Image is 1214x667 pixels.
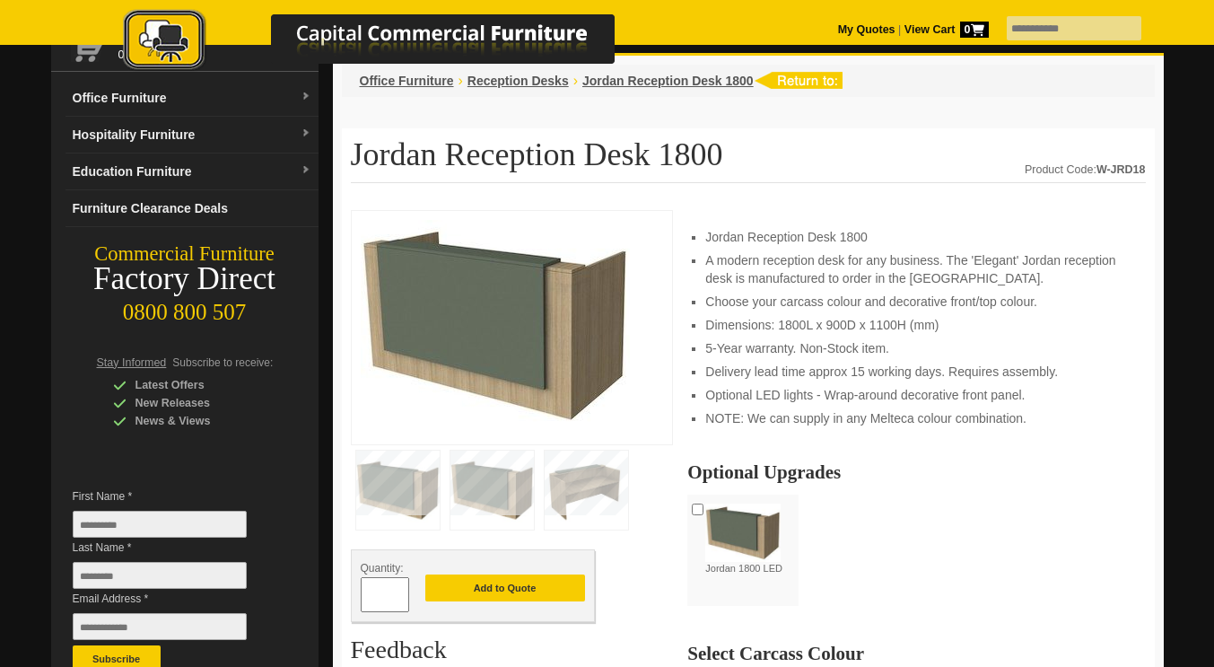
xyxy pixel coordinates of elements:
[73,539,274,557] span: Last Name *
[73,590,274,608] span: Email Address *
[705,409,1127,427] li: NOTE: We can supply in any Melteca colour combination.
[687,463,1145,481] h2: Optional Upgrades
[113,394,284,412] div: New Releases
[705,339,1127,357] li: 5-Year warranty. Non-Stock item.
[51,291,319,325] div: 0800 800 507
[301,128,311,139] img: dropdown
[705,504,792,575] label: Jordan 1800 LED
[74,9,702,75] img: Capital Commercial Furniture Logo
[113,376,284,394] div: Latest Offers
[66,117,319,154] a: Hospitality Furnituredropdown
[66,190,319,227] a: Furniture Clearance Deals
[705,228,1127,246] li: Jordan Reception Desk 1800
[705,363,1127,381] li: Delivery lead time approx 15 working days. Requires assembly.
[66,80,319,117] a: Office Furnituredropdown
[960,22,989,38] span: 0
[301,92,311,102] img: dropdown
[97,356,167,369] span: Stay Informed
[705,293,1127,311] li: Choose your carcass colour and decorative front/top colour.
[754,72,843,89] img: return to
[301,165,311,176] img: dropdown
[66,154,319,190] a: Education Furnituredropdown
[901,23,988,36] a: View Cart0
[1025,161,1146,179] div: Product Code:
[74,9,702,80] a: Capital Commercial Furniture Logo
[51,267,319,292] div: Factory Direct
[73,487,274,505] span: First Name *
[51,241,319,267] div: Commercial Furniture
[838,23,895,36] a: My Quotes
[705,251,1127,287] li: A modern reception desk for any business. The 'Elegant' Jordan reception desk is manufactured to ...
[687,645,1145,663] h2: Select Carcass Colour
[172,356,273,369] span: Subscribe to receive:
[1096,163,1146,176] strong: W-JRD18
[113,412,284,430] div: News & Views
[361,220,630,430] img: Jordan Reception Desk 1800
[904,23,989,36] strong: View Cart
[705,316,1127,334] li: Dimensions: 1800L x 900D x 1100H (mm)
[73,562,247,589] input: Last Name *
[705,386,1127,404] li: Optional LED lights - Wrap-around decorative front panel.
[425,575,585,601] button: Add to Quote
[73,613,247,640] input: Email Address *
[361,562,404,575] span: Quantity:
[73,511,247,538] input: First Name *
[351,137,1146,183] h1: Jordan Reception Desk 1800
[705,504,780,562] img: Jordan 1800 LED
